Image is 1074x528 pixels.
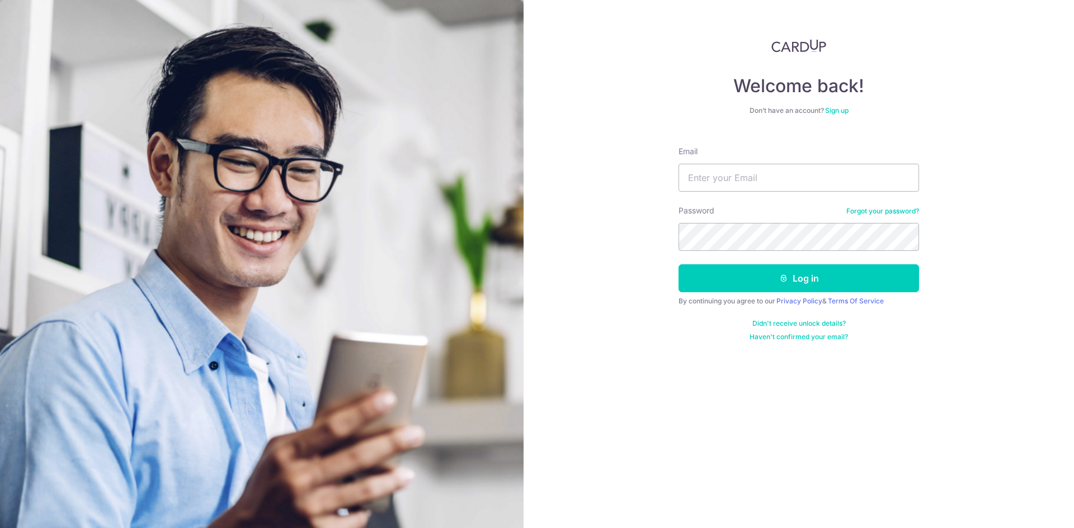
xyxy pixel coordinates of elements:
[679,75,919,97] h4: Welcome back!
[750,332,848,341] a: Haven't confirmed your email?
[828,297,884,305] a: Terms Of Service
[679,264,919,292] button: Log in
[825,106,849,115] a: Sign up
[771,39,826,53] img: CardUp Logo
[752,319,846,328] a: Didn't receive unlock details?
[679,146,698,157] label: Email
[776,297,822,305] a: Privacy Policy
[679,297,919,306] div: By continuing you agree to our &
[679,106,919,115] div: Don’t have an account?
[679,205,714,216] label: Password
[846,207,919,216] a: Forgot your password?
[679,164,919,192] input: Enter your Email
